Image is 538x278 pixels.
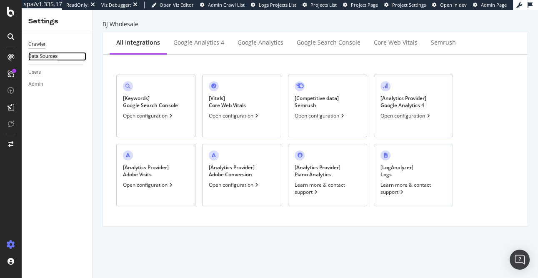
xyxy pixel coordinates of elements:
[28,52,58,61] div: Data Sources
[295,95,339,109] div: [ Competitive data ] Semrush
[200,2,245,8] a: Admin Crawl List
[303,2,337,8] a: Projects List
[380,181,446,195] div: Learn more & contact support
[173,38,224,47] div: Google Analytics 4
[295,181,360,195] div: Learn more & contact support
[28,80,86,89] a: Admin
[123,95,178,109] div: [ Keywords ] Google Search Console
[28,40,86,49] a: Crawler
[151,2,194,8] a: Open Viz Editor
[209,181,260,188] div: Open configuration
[380,112,432,119] div: Open configuration
[343,2,378,8] a: Project Page
[380,164,413,178] div: [ LogAnalyzer ] Logs
[384,2,426,8] a: Project Settings
[380,95,426,109] div: [ Analytics Provider ] Google Analytics 4
[28,68,41,77] div: Users
[440,2,467,8] span: Open in dev
[295,112,346,119] div: Open configuration
[351,2,378,8] span: Project Page
[432,2,467,8] a: Open in dev
[28,40,45,49] div: Crawler
[259,2,296,8] span: Logs Projects List
[209,164,255,178] div: [ Analytics Provider ] Adobe Conversion
[238,38,283,47] div: Google Analytics
[28,52,86,61] a: Data Sources
[209,112,260,119] div: Open configuration
[28,80,43,89] div: Admin
[103,20,528,28] div: BJ Wholesale
[297,38,360,47] div: Google Search Console
[160,2,194,8] span: Open Viz Editor
[209,95,246,109] div: [ Vitals ] Core Web Vitals
[116,38,160,47] div: All integrations
[123,164,169,178] div: [ Analytics Provider ] Adobe Visits
[66,2,89,8] div: ReadOnly:
[310,2,337,8] span: Projects List
[431,38,456,47] div: Semrush
[208,2,245,8] span: Admin Crawl List
[374,38,418,47] div: Core Web Vitals
[295,164,340,178] div: [ Analytics Provider ] Piano Analytics
[251,2,296,8] a: Logs Projects List
[123,181,174,188] div: Open configuration
[28,17,85,26] div: Settings
[510,250,530,270] div: Open Intercom Messenger
[101,2,131,8] div: Viz Debugger:
[123,112,174,119] div: Open configuration
[481,2,507,8] span: Admin Page
[28,68,86,77] a: Users
[473,2,507,8] a: Admin Page
[392,2,426,8] span: Project Settings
